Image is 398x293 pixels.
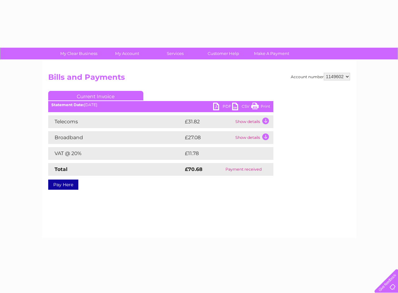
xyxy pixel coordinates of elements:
h2: Bills and Payments [48,73,350,85]
td: Telecoms [48,115,183,128]
a: Services [149,48,201,59]
strong: £70.68 [185,166,202,172]
a: My Clear Business [53,48,105,59]
a: Print [251,103,270,112]
strong: Total [55,166,68,172]
td: VAT @ 20% [48,147,183,160]
td: Broadband [48,131,183,144]
td: £31.82 [183,115,234,128]
a: Make A Payment [245,48,298,59]
a: Current Invoice [48,91,143,100]
a: CSV [232,103,251,112]
a: My Account [101,48,153,59]
td: Show details [234,115,273,128]
td: £11.78 [183,147,259,160]
td: Payment received [214,163,273,176]
td: Show details [234,131,273,144]
td: £27.08 [183,131,234,144]
div: Account number [291,73,350,80]
a: Customer Help [197,48,250,59]
a: Pay Here [48,180,78,190]
a: PDF [213,103,232,112]
b: Statement Date: [51,102,84,107]
div: [DATE] [48,103,273,107]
